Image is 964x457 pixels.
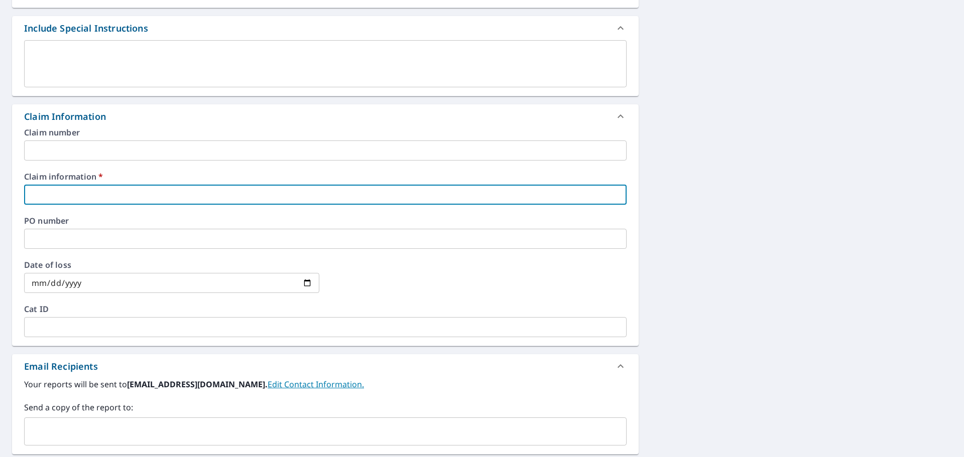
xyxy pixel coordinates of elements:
a: EditContactInfo [268,379,364,390]
label: Date of loss [24,261,319,269]
b: [EMAIL_ADDRESS][DOMAIN_NAME]. [127,379,268,390]
div: Email Recipients [24,360,98,373]
label: Claim information [24,173,627,181]
label: PO number [24,217,627,225]
label: Claim number [24,128,627,136]
div: Claim Information [12,104,639,128]
div: Claim Information [24,110,106,123]
div: Include Special Instructions [24,22,148,35]
div: Email Recipients [12,354,639,378]
label: Your reports will be sent to [24,378,627,390]
div: Include Special Instructions [12,16,639,40]
label: Send a copy of the report to: [24,401,627,413]
label: Cat ID [24,305,627,313]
